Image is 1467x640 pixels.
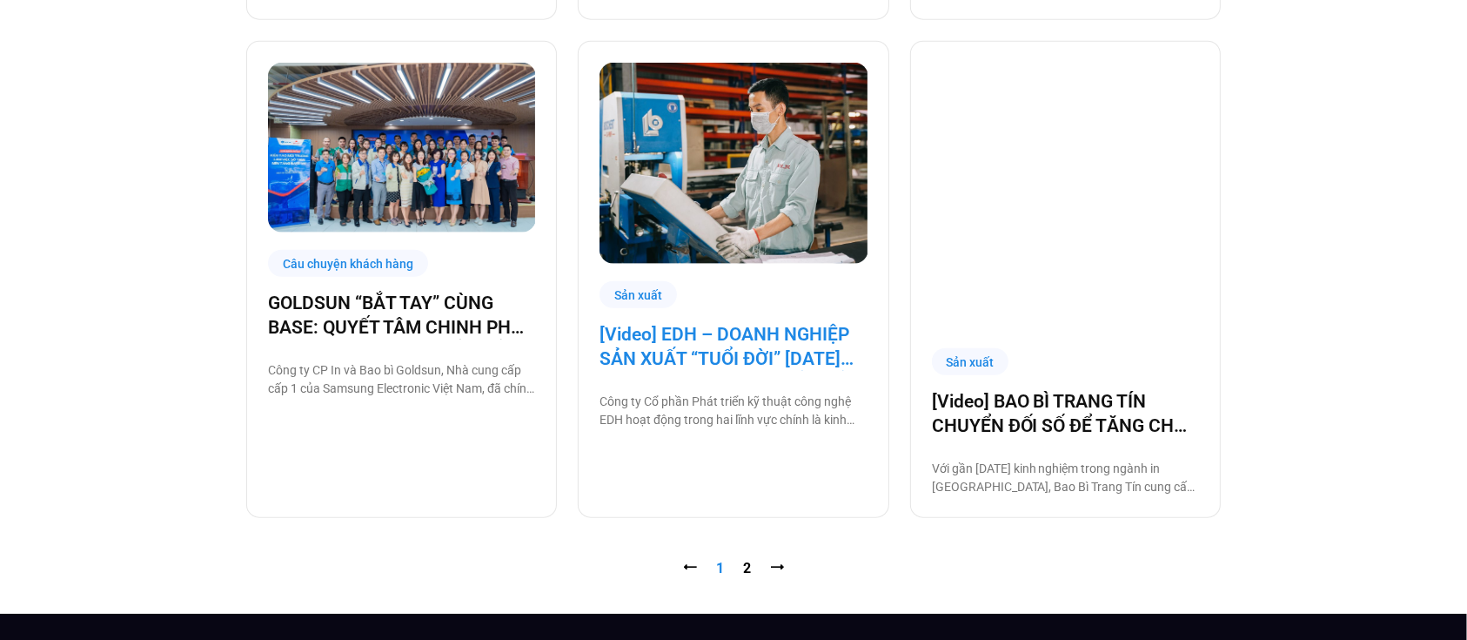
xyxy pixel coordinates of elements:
[268,250,428,277] div: Câu chuyện khách hàng
[600,393,867,429] p: Công ty Cổ phần Phát triển kỹ thuật công nghệ EDH hoạt động trong hai lĩnh vực chính là kinh doan...
[268,63,536,232] img: Số hóa các quy trình làm việc cùng Base.vn là một bước trung gian cực kỳ quan trọng để Goldsun xâ...
[600,281,677,308] div: Sản xuất
[716,560,724,576] span: 1
[268,291,535,340] a: GOLDSUN “BẮT TAY” CÙNG BASE: QUYẾT TÂM CHINH PHỤC CHẶNG ĐƯỜNG CHUYỂN ĐỔI SỐ TOÀN DIỆN
[600,322,867,371] a: [Video] EDH – DOANH NGHIỆP SẢN XUẤT “TUỔI ĐỜI” [DATE] VÀ CÂU CHUYỆN CHUYỂN ĐỔI SỐ CÙNG [DOMAIN_NAME]
[600,63,867,264] a: Doanh-nghiep-san-xua-edh-chuyen-doi-so-cung-base
[268,63,535,232] a: Số hóa các quy trình làm việc cùng Base.vn là một bước trung gian cực kỳ quan trọng để Goldsun xâ...
[683,560,697,576] span: ⭠
[246,558,1221,579] nav: Pagination
[600,63,867,264] img: Doanh-nghiep-san-xua-edh-chuyen-doi-so-cung-base
[770,560,784,576] a: ⭢
[743,560,751,576] a: 2
[932,348,1009,375] div: Sản xuất
[268,361,535,398] p: Công ty CP In và Bao bì Goldsun, Nhà cung cấp cấp 1 của Samsung Electronic Việt Nam, đã chính thứ...
[932,389,1199,438] a: [Video] BAO BÌ TRANG TÍN CHUYỂN ĐỐI SỐ ĐỂ TĂNG CHẤT LƯỢNG, GIẢM CHI PHÍ
[932,460,1199,496] p: Với gần [DATE] kinh nghiệm trong ngành in [GEOGRAPHIC_DATA], Bao Bì Trang Tín cung cấp tất cả các...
